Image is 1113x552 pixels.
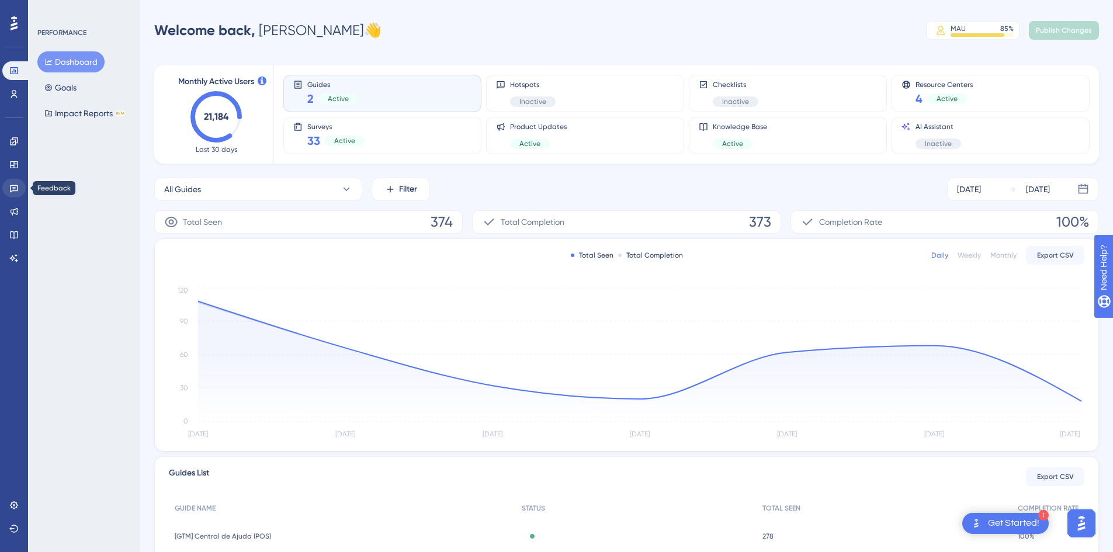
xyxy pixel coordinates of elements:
span: [GTM] Central de Ajuda (POS) [175,532,271,541]
iframe: UserGuiding AI Assistant Launcher [1064,506,1099,541]
span: Inactive [925,139,952,148]
div: Weekly [958,251,981,260]
span: COMPLETION RATE [1018,504,1079,513]
span: Resource Centers [916,80,973,88]
tspan: 0 [183,417,188,425]
span: Active [937,94,958,103]
span: Monthly Active Users [178,75,254,89]
span: STATUS [522,504,545,513]
span: Publish Changes [1036,26,1092,35]
span: 374 [431,213,453,231]
tspan: [DATE] [483,430,502,438]
button: Publish Changes [1029,21,1099,40]
div: MAU [951,24,966,33]
div: Get Started! [988,517,1039,530]
tspan: [DATE] [630,430,650,438]
span: Filter [399,182,417,196]
text: 21,184 [204,111,229,122]
span: GUIDE NAME [175,504,216,513]
span: Product Updates [510,122,567,131]
span: Active [519,139,540,148]
button: Filter [372,178,430,201]
div: 1 [1038,510,1049,520]
span: Guides [307,80,358,88]
span: Need Help? [27,3,73,17]
button: Dashboard [37,51,105,72]
span: 33 [307,133,320,149]
span: 278 [762,532,774,541]
button: Export CSV [1026,246,1084,265]
span: Last 30 days [196,145,237,154]
div: Open Get Started! checklist, remaining modules: 1 [962,513,1049,534]
button: Impact ReportsBETA [37,103,133,124]
tspan: [DATE] [1060,430,1080,438]
span: 4 [916,91,923,107]
div: 85 % [1000,24,1014,33]
div: BETA [115,110,126,116]
span: Knowledge Base [713,122,767,131]
span: TOTAL SEEN [762,504,800,513]
span: Guides List [169,466,209,487]
span: Active [722,139,743,148]
img: launcher-image-alternative-text [969,516,983,530]
span: Export CSV [1037,472,1074,481]
tspan: [DATE] [335,430,355,438]
tspan: 60 [180,350,188,359]
span: Total Completion [501,215,564,229]
tspan: 30 [180,384,188,392]
span: Inactive [722,97,749,106]
span: 100% [1056,213,1089,231]
button: Export CSV [1026,467,1084,486]
span: Active [328,94,349,103]
span: AI Assistant [916,122,961,131]
div: PERFORMANCE [37,28,86,37]
span: Surveys [307,122,365,130]
button: Goals [37,77,84,98]
div: Daily [931,251,948,260]
div: [PERSON_NAME] 👋 [154,21,382,40]
span: All Guides [164,182,201,196]
span: Welcome back, [154,22,255,39]
div: Total Seen [571,251,613,260]
span: Completion Rate [819,215,882,229]
span: Checklists [713,80,758,89]
tspan: 90 [180,317,188,325]
span: Total Seen [183,215,222,229]
span: Hotspots [510,80,556,89]
span: 2 [307,91,314,107]
div: Monthly [990,251,1017,260]
span: Active [334,136,355,145]
tspan: 120 [178,286,188,294]
div: Total Completion [618,251,683,260]
span: 373 [749,213,771,231]
tspan: [DATE] [188,430,208,438]
span: Export CSV [1037,251,1074,260]
tspan: [DATE] [777,430,797,438]
div: [DATE] [1026,182,1050,196]
tspan: [DATE] [924,430,944,438]
span: 100% [1018,532,1035,541]
span: Inactive [519,97,546,106]
button: All Guides [154,178,362,201]
div: [DATE] [957,182,981,196]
